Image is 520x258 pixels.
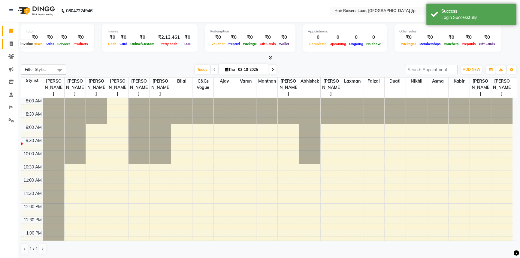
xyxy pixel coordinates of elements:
div: ₹2,13,461 [156,34,182,41]
div: 12:30 PM [23,217,43,223]
div: Login Successfully. [441,14,512,21]
input: 2025-10-02 [236,65,266,74]
span: Upcoming [328,42,348,46]
span: Gift Cards [477,42,497,46]
div: ₹0 [460,34,477,41]
div: Total [26,29,89,34]
span: Faizal [363,77,384,85]
span: Abhishek [299,77,320,85]
div: ₹0 [418,34,442,41]
span: Sales [44,42,56,46]
span: Vouchers [442,42,460,46]
div: ₹0 [258,34,277,41]
span: Memberships [418,42,442,46]
div: 12:00 PM [23,204,43,210]
div: 11:30 AM [22,190,43,197]
span: [PERSON_NAME] [65,77,86,98]
div: 0 [348,34,365,41]
div: 10:00 AM [22,151,43,157]
span: [PERSON_NAME] [107,77,128,98]
div: ₹0 [182,34,193,41]
span: Prepaids [460,42,477,46]
button: ADD NEW [461,65,482,74]
span: Products [72,42,89,46]
span: [PERSON_NAME] [278,77,299,98]
span: Package [241,42,258,46]
div: ₹0 [241,34,258,41]
span: Filter Stylist [25,67,46,72]
span: [PERSON_NAME] [150,77,171,98]
span: C&Gs Vogue [192,77,213,91]
div: Success [441,8,512,14]
span: [PERSON_NAME] [470,77,491,98]
span: Ajay [214,77,235,85]
div: 9:30 AM [25,138,43,144]
img: logo [15,2,56,19]
span: Online/Custom [129,42,156,46]
span: Varun [235,77,256,85]
span: Thu [224,67,236,72]
span: Laxman [342,77,363,85]
div: 8:30 AM [25,111,43,117]
span: Completed [308,42,328,46]
div: ₹0 [44,34,56,41]
div: Finance [107,29,193,34]
span: Ongoing [348,42,365,46]
div: ₹0 [210,34,226,41]
span: Kabir [449,77,470,85]
span: Today [195,65,210,74]
span: [PERSON_NAME] [43,77,64,98]
div: Other sales [399,29,497,34]
div: ₹0 [477,34,497,41]
div: 10:30 AM [22,164,43,170]
span: Due [183,42,192,46]
span: No show [365,42,382,46]
div: ₹0 [72,34,89,41]
span: Asma [427,77,448,85]
input: Search Appointment [405,65,458,74]
div: 9:00 AM [25,124,43,131]
span: Card [118,42,129,46]
div: Appointment [308,29,382,34]
span: Packages [399,42,418,46]
div: ₹0 [277,34,291,41]
div: 0 [365,34,382,41]
div: ₹0 [399,34,418,41]
span: Services [56,42,72,46]
div: 8:00 AM [25,98,43,104]
span: Voucher [210,42,226,46]
span: [PERSON_NAME] [321,77,342,98]
div: Redemption [210,29,291,34]
div: 0 [308,34,328,41]
div: ₹0 [442,34,460,41]
span: [PERSON_NAME] [128,77,150,98]
span: Nikhil [406,77,427,85]
div: ₹0 [118,34,129,41]
span: Prepaid [226,42,241,46]
div: ₹0 [56,34,72,41]
span: 1 / 1 [29,246,38,252]
div: 11:00 AM [22,177,43,184]
div: 0 [328,34,348,41]
div: 1:00 PM [25,230,43,236]
span: [PERSON_NAME] [86,77,107,98]
div: ₹0 [107,34,118,41]
div: ₹0 [129,34,156,41]
span: Gift Cards [258,42,277,46]
span: Wallet [277,42,291,46]
div: Stylist [21,77,43,84]
span: [PERSON_NAME] [491,77,512,98]
span: Cash [107,42,118,46]
span: Duati [385,77,406,85]
span: Petty cash [159,42,179,46]
div: Invoice [19,40,34,47]
span: Manthan [256,77,277,85]
div: ₹0 [26,34,44,41]
span: Bilal [171,77,192,85]
span: ADD NEW [463,67,480,72]
b: 08047224946 [66,2,92,19]
div: ₹0 [226,34,241,41]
